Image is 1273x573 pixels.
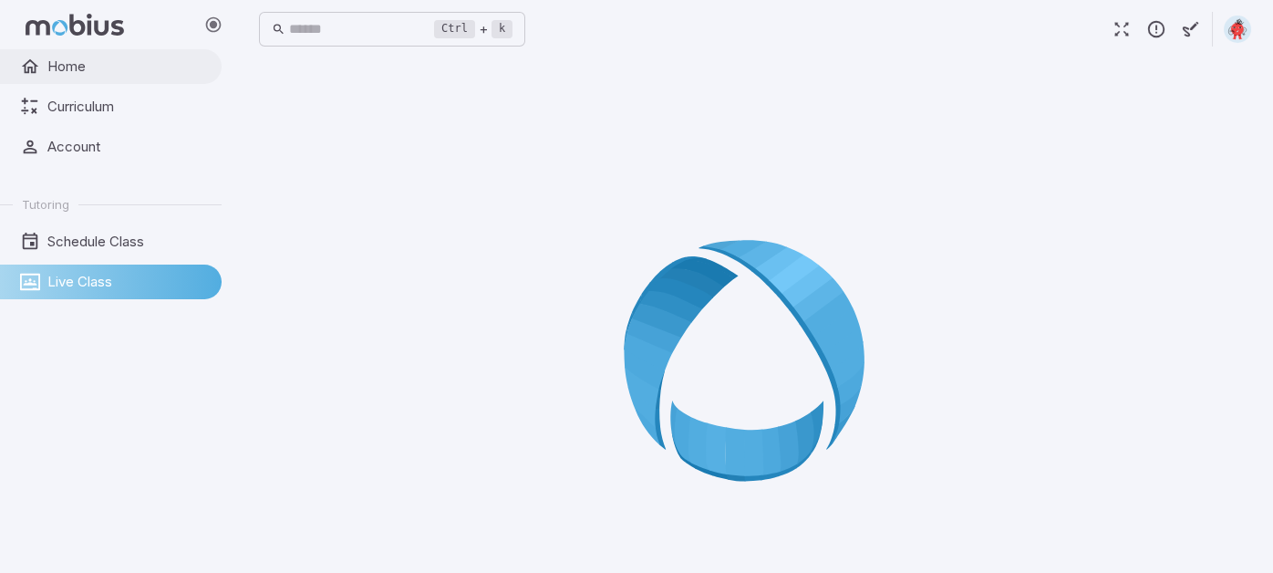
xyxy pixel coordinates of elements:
[47,137,209,157] span: Account
[47,232,209,252] span: Schedule Class
[47,57,209,77] span: Home
[47,97,209,117] span: Curriculum
[1174,12,1208,47] button: Start Drawing on Questions
[434,18,512,40] div: +
[1104,12,1139,47] button: Fullscreen Game
[22,196,69,213] span: Tutoring
[1224,16,1251,43] img: circle.svg
[434,20,475,38] kbd: Ctrl
[47,272,209,292] span: Live Class
[492,20,512,38] kbd: k
[1139,12,1174,47] button: Report an Issue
